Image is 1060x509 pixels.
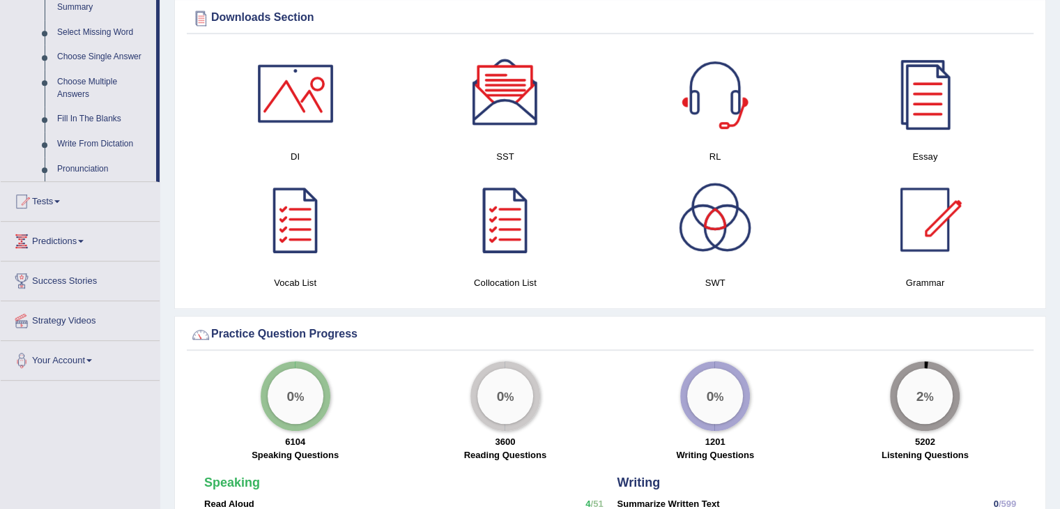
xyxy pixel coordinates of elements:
div: % [268,368,323,424]
strong: Speaking [204,476,260,489]
label: Writing Questions [676,448,754,462]
h4: Vocab List [197,275,393,290]
h4: Essay [827,149,1023,164]
a: Fill In The Blanks [51,107,156,132]
div: Practice Question Progress [190,324,1030,345]
span: 0 [993,499,998,509]
h4: DI [197,149,393,164]
span: 4 [585,499,590,509]
a: Strategy Videos [1,301,160,336]
strong: 3600 [495,436,515,447]
big: 2 [916,388,924,404]
a: Select Missing Word [51,20,156,45]
big: 0 [707,388,714,404]
strong: Writing [617,476,661,489]
div: % [477,368,533,424]
a: Choose Multiple Answers [51,70,156,107]
div: % [687,368,743,424]
h4: Collocation List [407,275,603,290]
label: Listening Questions [882,448,969,462]
strong: Summarize Written Text [617,499,720,509]
label: Speaking Questions [252,448,339,462]
div: % [897,368,953,424]
a: Choose Single Answer [51,45,156,70]
h4: SST [407,149,603,164]
a: Write From Dictation [51,132,156,157]
a: Your Account [1,341,160,376]
span: /51 [590,499,603,509]
h4: SWT [617,275,813,290]
a: Success Stories [1,261,160,296]
a: Tests [1,182,160,217]
a: Predictions [1,222,160,257]
div: Downloads Section [190,8,1030,29]
strong: Read Aloud [204,499,254,509]
strong: 5202 [915,436,935,447]
h4: RL [617,149,813,164]
a: Pronunciation [51,157,156,182]
label: Reading Questions [464,448,546,462]
strong: 6104 [285,436,305,447]
big: 0 [496,388,504,404]
strong: 1201 [705,436,725,447]
h4: Grammar [827,275,1023,290]
span: /599 [999,499,1016,509]
big: 0 [286,388,294,404]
